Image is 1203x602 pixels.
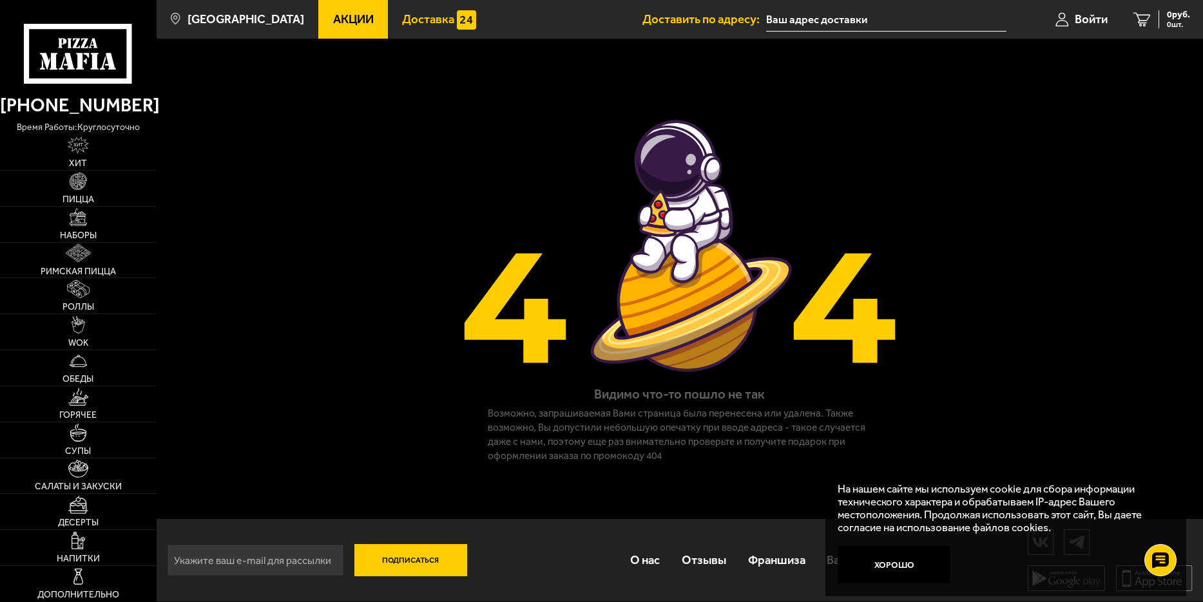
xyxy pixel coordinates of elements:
p: На нашем сайте мы используем cookie для сбора информации технического характера и обрабатываем IP... [838,482,1166,534]
span: Акции [333,14,374,26]
span: Доставить по адресу: [642,14,766,26]
span: Войти [1075,14,1108,26]
a: Франшиза [737,540,816,580]
input: Укажите ваш e-mail для рассылки [167,544,344,576]
span: Десерты [58,518,99,527]
button: Подписаться [354,544,467,576]
a: О нас [620,540,671,580]
span: Доставка [402,14,454,26]
span: Хит [69,159,87,168]
span: 0 руб. [1167,10,1190,19]
span: WOK [68,339,88,348]
span: Горячее [59,411,97,420]
span: Наборы [60,231,97,240]
span: Дополнительно [37,590,119,599]
span: Римская пицца [41,267,116,276]
span: Супы [65,447,91,456]
span: [GEOGRAPHIC_DATA] [188,14,304,26]
span: Салаты и закуски [35,482,122,491]
input: Ваш адрес доставки [766,8,1006,32]
img: 15daf4d41897b9f0e9f617042186c801.svg [457,10,476,29]
h1: Видимо что-то пошло не так [594,385,765,404]
a: Отзывы [671,540,737,580]
p: Возможно, запрашиваемая Вами страница была перенесена или удалена. Также возможно, Вы допустили н... [488,406,871,462]
img: Страница не найдена [461,111,900,381]
span: Пицца [63,195,94,204]
span: 0 шт. [1167,21,1190,28]
button: Хорошо [838,546,950,583]
span: Роллы [63,303,94,312]
span: Обеды [63,375,93,384]
a: Вакансии [816,540,888,580]
span: Напитки [57,554,100,563]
